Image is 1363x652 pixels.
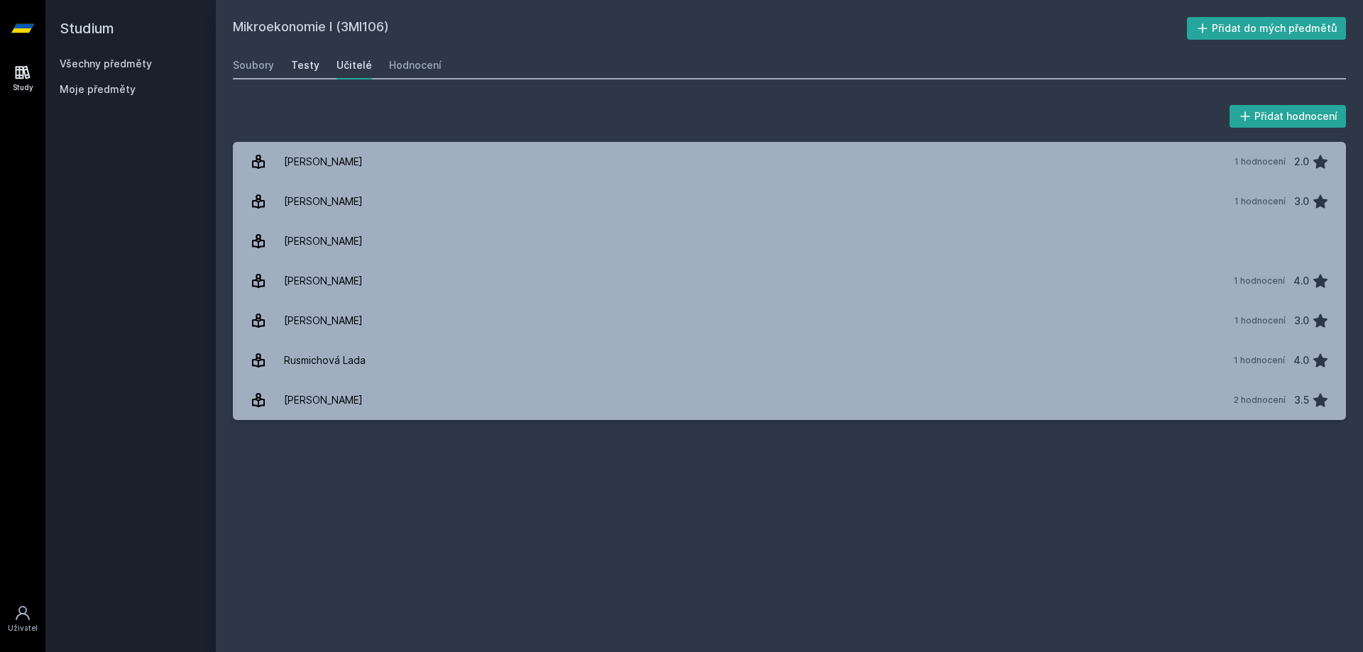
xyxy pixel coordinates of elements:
[13,82,33,93] div: Study
[291,58,319,72] div: Testy
[1294,386,1309,414] div: 3.5
[284,148,363,176] div: [PERSON_NAME]
[1235,315,1286,326] div: 1 hodnocení
[1294,306,1309,335] div: 3.0
[3,597,43,641] a: Uživatel
[233,51,274,79] a: Soubory
[1294,148,1309,176] div: 2.0
[3,57,43,100] a: Study
[284,386,363,414] div: [PERSON_NAME]
[1187,17,1347,40] button: Přidat do mých předmětů
[233,58,274,72] div: Soubory
[233,301,1346,341] a: [PERSON_NAME] 1 hodnocení 3.0
[1230,105,1347,128] button: Přidat hodnocení
[1234,355,1285,366] div: 1 hodnocení
[233,182,1346,221] a: [PERSON_NAME] 1 hodnocení 3.0
[291,51,319,79] a: Testy
[233,142,1346,182] a: [PERSON_NAME] 1 hodnocení 2.0
[1235,156,1286,167] div: 1 hodnocení
[1234,394,1286,406] div: 2 hodnocení
[233,380,1346,420] a: [PERSON_NAME] 2 hodnocení 3.5
[1235,196,1286,207] div: 1 hodnocení
[284,346,366,375] div: Rusmichová Lada
[233,261,1346,301] a: [PERSON_NAME] 1 hodnocení 4.0
[389,58,442,72] div: Hodnocení
[389,51,442,79] a: Hodnocení
[233,17,1187,40] h2: Mikroekonomie I (3MI106)
[233,221,1346,261] a: [PERSON_NAME]
[1293,346,1309,375] div: 4.0
[284,187,363,216] div: [PERSON_NAME]
[284,267,363,295] div: [PERSON_NAME]
[60,82,136,96] span: Moje předměty
[336,58,372,72] div: Učitelé
[1294,187,1309,216] div: 3.0
[336,51,372,79] a: Učitelé
[60,57,152,70] a: Všechny předměty
[284,227,363,255] div: [PERSON_NAME]
[1234,275,1285,287] div: 1 hodnocení
[233,341,1346,380] a: Rusmichová Lada 1 hodnocení 4.0
[1293,267,1309,295] div: 4.0
[284,306,363,335] div: [PERSON_NAME]
[8,623,38,634] div: Uživatel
